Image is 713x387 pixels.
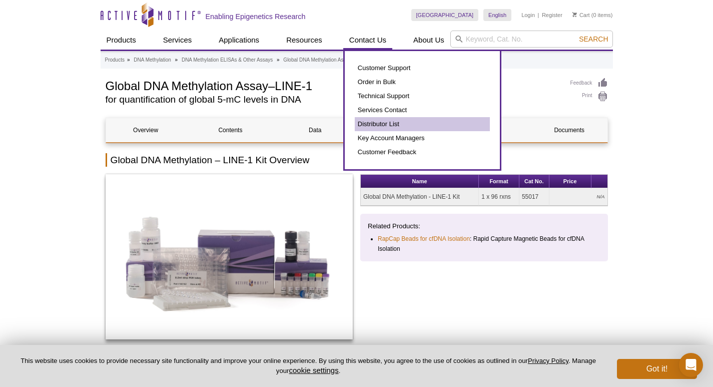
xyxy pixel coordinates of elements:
li: » [175,57,178,63]
th: Format [479,175,519,188]
a: Global DNA Methylation Assays [283,56,354,65]
a: Services Contact [355,103,490,117]
a: Key Account Managers [355,131,490,145]
div: Open Intercom Messenger [679,353,703,377]
img: Global DNA Methylation Assay–LINE-1 Kit [106,174,353,339]
td: 1 x 96 rxns [479,188,519,206]
button: Search [576,35,611,44]
img: Your Cart [572,12,577,17]
a: Applications [213,31,265,50]
a: Order in Bulk [355,75,490,89]
h2: Global DNA Methylation – LINE-1 Kit Overview [106,153,608,167]
a: Contact Us [343,31,392,50]
li: » [277,57,280,63]
a: Customer Feedback [355,145,490,159]
li: : Rapid Capture Magnetic Beads for cfDNA Isolation [378,234,591,254]
input: Keyword, Cat. No. [450,31,613,48]
a: Products [101,31,142,50]
button: Got it! [617,359,697,379]
a: Privacy Policy [528,357,568,364]
p: This website uses cookies to provide necessary site functionality and improve your online experie... [16,356,600,375]
a: DNA Methylation [134,56,171,65]
a: Technical Support [355,89,490,103]
a: RapCap Beads for cfDNA Isolation [378,234,470,244]
a: Overview [106,118,186,142]
td: Global DNA Methylation - LINE-1 Kit [361,188,479,206]
li: » [127,57,130,63]
a: Cart [572,12,590,19]
a: Print [570,91,608,102]
a: Resources [280,31,328,50]
a: Register [542,12,562,19]
td: N/A [549,188,607,206]
a: Products [105,56,125,65]
li: (0 items) [572,9,613,21]
a: Documents [529,118,609,142]
a: Global DNA Methylation Assay–LINE-1 Kit [106,174,353,342]
p: Related Products: [368,221,600,231]
h2: Enabling Epigenetics Research [206,12,306,21]
span: Search [579,35,608,43]
a: Login [521,12,535,19]
th: Price [549,175,591,188]
a: Distributor List [355,117,490,131]
h1: Global DNA Methylation Assay–LINE-1 [106,78,560,93]
td: 55017 [519,188,549,206]
a: English [483,9,511,21]
th: Cat No. [519,175,549,188]
button: cookie settings [289,366,338,374]
li: | [538,9,539,21]
h2: for quantification of global 5-mC levels in DNA [106,95,560,104]
a: Services [157,31,198,50]
a: Customer Support [355,61,490,75]
a: Contents [191,118,270,142]
a: Data [275,118,355,142]
a: Feedback [570,78,608,89]
th: Name [361,175,479,188]
a: About Us [407,31,450,50]
a: [GEOGRAPHIC_DATA] [411,9,479,21]
a: DNA Methylation ELISAs & Other Assays [182,56,273,65]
